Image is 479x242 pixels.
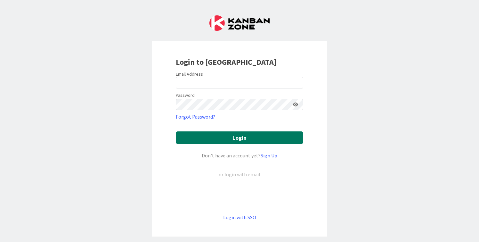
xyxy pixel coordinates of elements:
a: Login with SSO [223,214,256,221]
b: Login to [GEOGRAPHIC_DATA] [176,57,277,67]
label: Password [176,92,195,99]
a: Sign Up [261,152,277,159]
img: Kanban Zone [209,15,270,31]
div: Don’t have an account yet? [176,152,303,159]
a: Forgot Password? [176,113,215,121]
label: Email Address [176,71,203,77]
button: Login [176,131,303,144]
iframe: Sign in with Google Button [173,189,306,203]
div: or login with email [217,171,262,178]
